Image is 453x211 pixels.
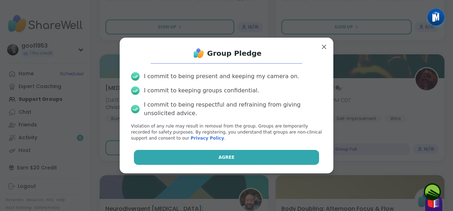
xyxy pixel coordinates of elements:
[144,86,259,95] div: I commit to keeping groups confidential.
[144,101,322,118] div: I commit to being respectful and refraining from giving unsolicited advice.
[192,46,206,60] img: ShareWell Logo
[219,154,235,161] span: Agree
[207,48,262,58] h1: Group Pledge
[144,72,299,81] div: I commit to being present and keeping my camera on.
[131,123,322,141] p: Violation of any rule may result in removal from the group. Groups are temporarily recorded for s...
[134,150,319,165] button: Agree
[191,136,224,141] a: Privacy Policy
